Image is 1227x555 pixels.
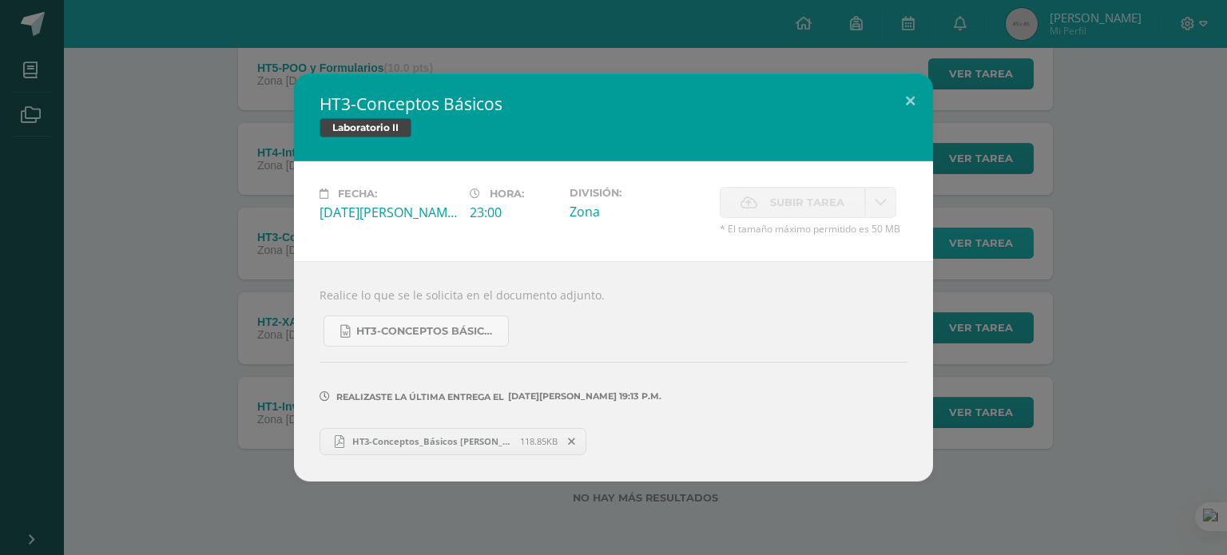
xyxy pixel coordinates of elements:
[887,73,933,128] button: Close (Esc)
[470,204,557,221] div: 23:00
[865,187,896,218] a: La fecha de entrega ha expirado
[720,187,865,218] label: La fecha de entrega ha expirado
[320,428,586,455] a: HT3-Conceptos_Básicos [PERSON_NAME].pdf 118.85KB
[504,396,661,397] span: [DATE][PERSON_NAME] 19:13 p.m.
[770,188,844,217] span: Subir tarea
[320,118,411,137] span: Laboratorio II
[520,435,558,447] span: 118.85KB
[294,261,933,481] div: Realice lo que se le solicita en el documento adjunto.
[344,435,520,447] span: HT3-Conceptos_Básicos [PERSON_NAME].pdf
[570,203,707,220] div: Zona
[558,433,586,450] span: Remover entrega
[320,93,907,115] h2: HT3-Conceptos Básicos
[490,188,524,200] span: Hora:
[356,325,500,338] span: HT3-Conceptos Básicos.docx
[324,315,509,347] a: HT3-Conceptos Básicos.docx
[338,188,377,200] span: Fecha:
[570,187,707,199] label: División:
[720,222,907,236] span: * El tamaño máximo permitido es 50 MB
[336,391,504,402] span: Realizaste la última entrega el
[320,204,457,221] div: [DATE][PERSON_NAME]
